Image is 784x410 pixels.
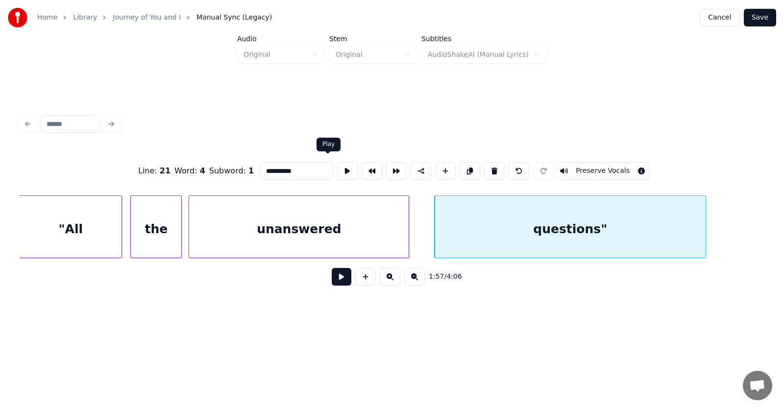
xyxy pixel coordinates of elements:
div: Word : [174,165,205,177]
span: 1 [248,166,254,175]
a: Library [73,13,97,23]
span: 4:06 [446,272,462,282]
nav: breadcrumb [37,13,272,23]
label: Audio [237,35,325,42]
div: Subword : [209,165,254,177]
button: Save [744,9,776,26]
button: Toggle [556,162,650,180]
span: 1:57 [429,272,444,282]
div: Open chat [743,371,772,400]
label: Stem [329,35,417,42]
div: Play [322,141,335,148]
span: 4 [200,166,205,175]
img: youka [8,8,27,27]
div: / [429,272,452,282]
label: Subtitles [421,35,547,42]
a: Journey of You and I [113,13,181,23]
button: Cancel [700,9,739,26]
span: Manual Sync (Legacy) [196,13,272,23]
span: 21 [160,166,171,175]
div: Line : [138,165,171,177]
a: Home [37,13,57,23]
